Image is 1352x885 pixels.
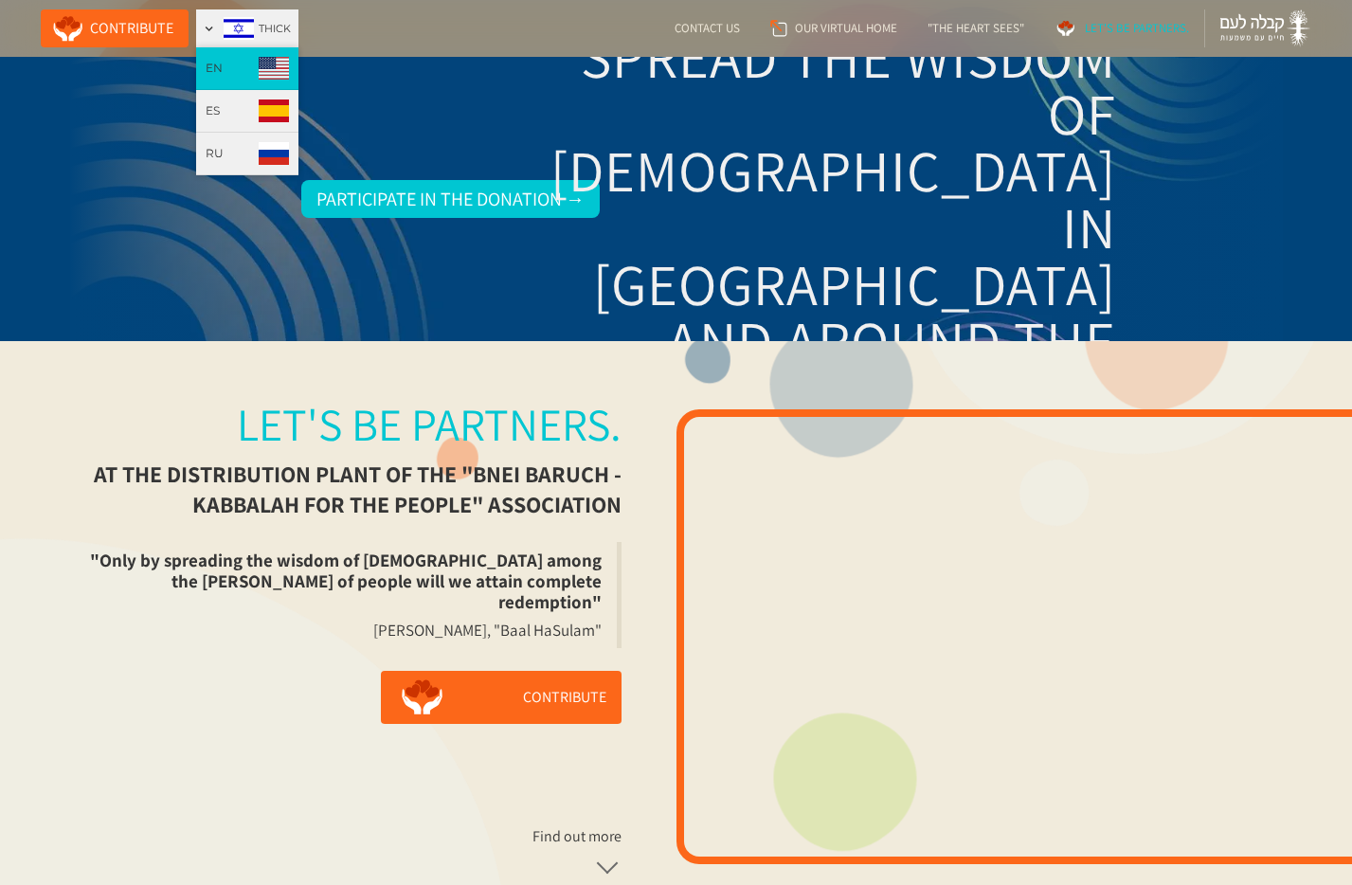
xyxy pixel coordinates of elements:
[90,18,173,38] font: contribute
[755,9,912,47] a: Our virtual home
[206,103,220,117] font: ES
[912,9,1039,47] a: "The heart sees"
[206,146,224,160] font: RU
[675,20,740,36] font: Contact us
[1039,9,1204,47] a: Let's be partners.
[206,61,223,75] font: EN
[90,549,602,613] font: "Only by spreading the wisdom of [DEMOGRAPHIC_DATA] among the [PERSON_NAME] of people will we att...
[196,90,298,133] a: ES
[1085,20,1189,36] font: Let's be partners.
[94,459,622,519] font: At the distribution plant of the "Bnei Baruch - Kabbalah for the People" association
[381,826,622,876] a: Find out more
[259,22,291,35] font: Thick
[659,9,755,47] a: Contact us
[532,826,622,846] font: Find out more
[1220,9,1311,47] img: kabbalah laam logo
[196,133,298,175] a: RU
[795,20,897,36] font: Our virtual home
[237,394,622,454] font: Let's be partners.
[196,9,298,47] div: Thick
[373,620,602,641] font: [PERSON_NAME], "Baal HaSulam"
[928,20,1024,36] font: "The heart sees"
[381,671,622,724] a: contribute
[196,47,298,175] nav: Thick
[41,9,189,47] a: contribute
[523,687,606,707] font: contribute
[196,47,298,90] a: EN
[316,187,585,211] font: Participate in the donation →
